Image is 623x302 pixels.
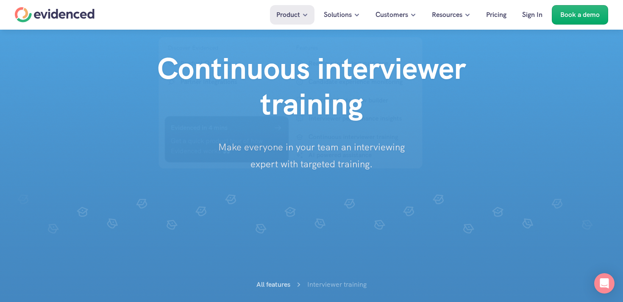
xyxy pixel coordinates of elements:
[516,5,549,25] a: Sign In
[375,9,408,20] p: Customers
[552,5,608,25] a: Book a demo
[522,9,542,20] p: Sign In
[256,280,290,289] a: All features
[486,9,506,20] p: Pricing
[307,279,367,290] p: Interviewer training
[432,9,462,20] p: Resources
[594,273,615,294] div: Open Intercom Messenger
[560,9,600,20] p: Book a demo
[480,5,513,25] a: Pricing
[276,9,300,20] p: Product
[142,51,481,122] h1: Continuous interviewer training
[15,7,95,22] a: Home
[324,9,352,20] p: Solutions
[206,139,417,172] p: Make everyone in your team an interviewing expert with targeted training.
